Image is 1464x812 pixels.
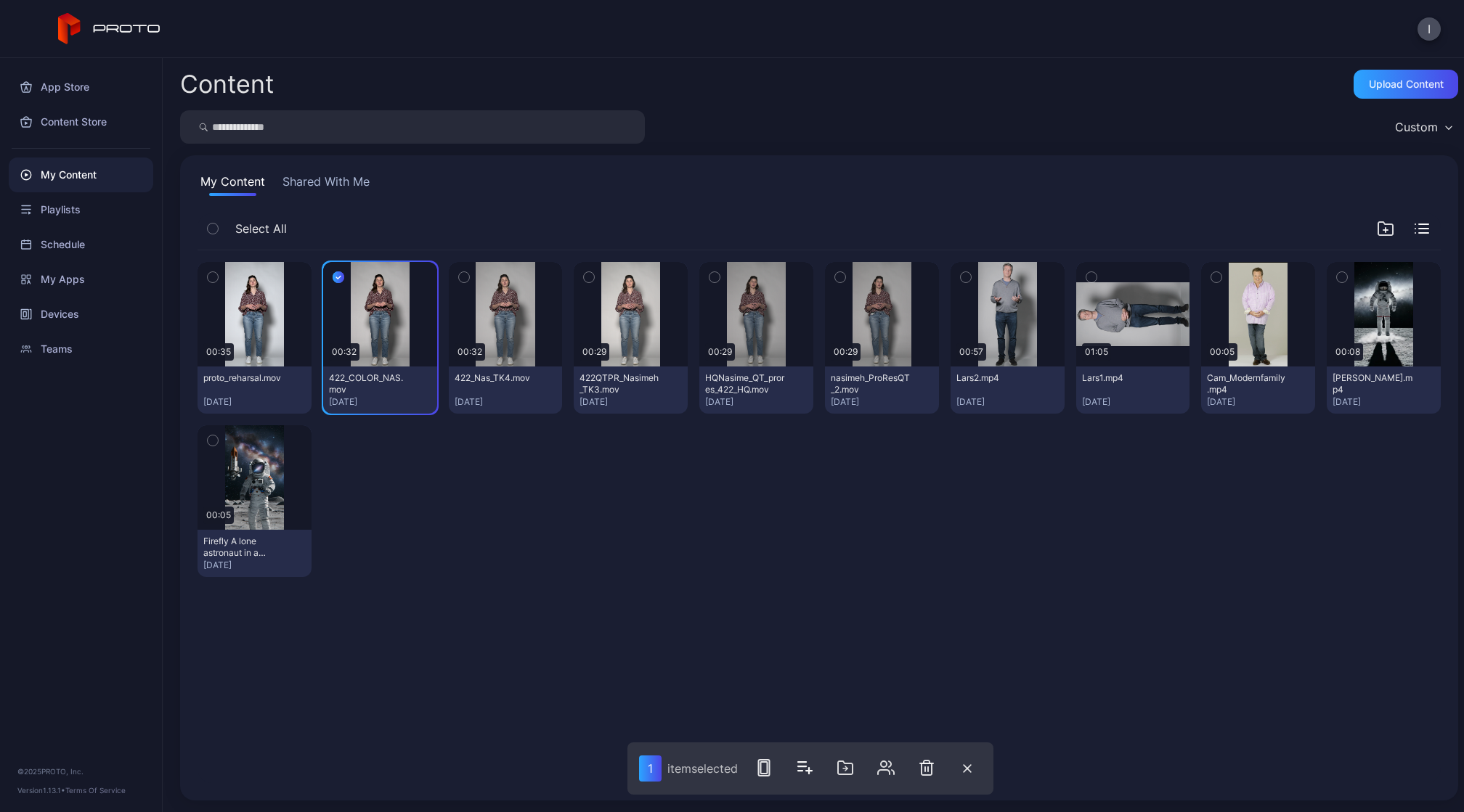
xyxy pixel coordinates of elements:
div: item selected [667,761,738,776]
a: My Apps [9,262,153,297]
span: Version 1.13.1 • [17,786,65,795]
div: © 2025 PROTO, Inc. [17,766,145,777]
button: Custom [1388,110,1458,144]
div: [DATE] [329,396,431,408]
button: Firefly A lone astronaut in a modern white space suit stands on the moon's surface, his visor dis... [198,530,312,577]
div: [DATE] [455,396,557,408]
button: Lars2.mp4[DATE] [951,366,1065,414]
div: Firefly A lone astronaut in a modern white space suit stands on the moon's surface, his visor dis... [203,536,283,559]
div: [DATE] [203,559,306,571]
div: [DATE] [1333,396,1435,408]
button: proto_reharsal.mov[DATE] [198,366,312,414]
div: proto_reharsal.mov [203,372,283,384]
button: 422QTPR_Nasimeh_TK3.mov[DATE] [574,366,688,414]
div: 422QTPR_Nasimeh_TK3.mov [579,372,659,395]
button: HQNasime_QT_prores_422_HQ.mov[DATE] [699,366,813,414]
a: Schedule [9,227,153,262]
div: nasimeh_ProResQT_2.mov [831,372,911,395]
button: nasimeh_ProResQT_2.mov[DATE] [825,366,939,414]
div: Lars2.mp4 [956,372,1036,384]
button: Shared With Me [280,173,373,196]
a: My Content [9,157,153,192]
div: Custom [1395,120,1438,134]
div: HQNasime_QT_prores_422_HQ.mov [705,372,785,395]
button: Lars1.mp4[DATE] [1076,366,1190,414]
a: Devices [9,297,153,332]
div: Lars_No_Motion.mp4 [1333,372,1412,395]
a: App Store [9,70,153,104]
a: Content Store [9,104,153,139]
div: Cam_Modernfamily.mp4 [1207,372,1287,395]
button: 422_Nas_TK4.mov[DATE] [449,366,563,414]
div: Content [180,72,274,97]
div: [DATE] [831,396,933,408]
a: Teams [9,332,153,366]
div: [DATE] [1207,396,1309,408]
div: 422_Nas_TK4.mov [455,372,534,384]
a: Terms Of Service [65,786,126,795]
div: Upload Content [1369,78,1444,90]
button: I [1418,17,1441,41]
a: Playlists [9,192,153,227]
div: [DATE] [705,396,808,408]
span: Select All [235,220,287,237]
div: 422_COLOR_NAS.mov [329,372,409,395]
div: [DATE] [1082,396,1184,408]
button: [PERSON_NAME].mp4[DATE] [1327,366,1441,414]
div: [DATE] [956,396,1059,408]
button: My Content [198,173,268,196]
div: [DATE] [203,396,306,408]
div: 1 [639,755,662,782]
button: 422_COLOR_NAS.mov[DATE] [323,366,437,414]
button: Upload Content [1354,70,1458,99]
button: Cam_Modernfamily.mp4[DATE] [1201,366,1315,414]
div: [DATE] [579,396,682,408]
div: Lars1.mp4 [1082,372,1162,384]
